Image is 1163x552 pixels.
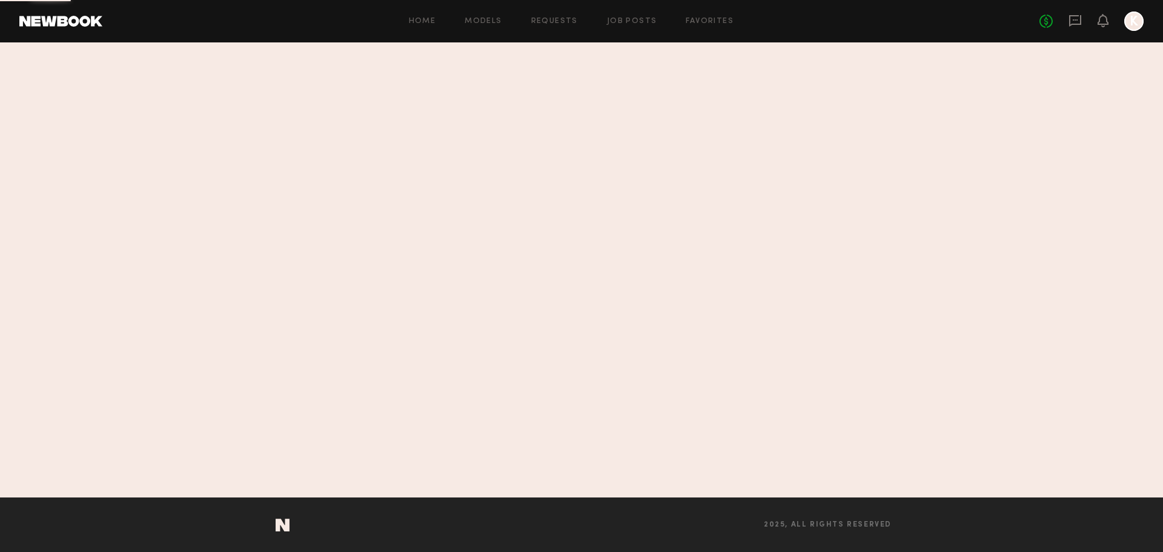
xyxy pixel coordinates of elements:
[764,521,892,529] span: 2025, all rights reserved
[607,18,657,25] a: Job Posts
[531,18,578,25] a: Requests
[1124,12,1144,31] a: K
[465,18,502,25] a: Models
[686,18,734,25] a: Favorites
[409,18,436,25] a: Home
